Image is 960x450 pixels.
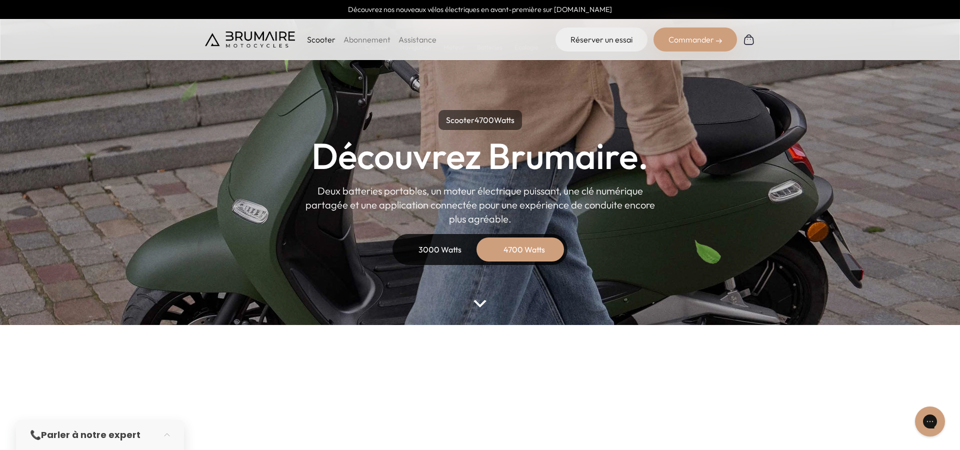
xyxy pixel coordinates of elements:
[205,31,295,47] img: Brumaire Motocycles
[555,27,647,51] a: Réserver un essai
[343,34,390,44] a: Abonnement
[400,237,480,261] div: 3000 Watts
[473,300,486,307] img: arrow-bottom.png
[653,27,737,51] div: Commander
[438,110,522,130] p: Scooter Watts
[484,237,564,261] div: 4700 Watts
[910,403,950,440] iframe: Gorgias live chat messenger
[307,33,335,45] p: Scooter
[474,115,494,125] span: 4700
[743,33,755,45] img: Panier
[398,34,436,44] a: Assistance
[716,38,722,44] img: right-arrow-2.png
[305,184,655,226] p: Deux batteries portables, un moteur électrique puissant, une clé numérique partagée et une applic...
[311,138,648,174] h1: Découvrez Brumaire.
